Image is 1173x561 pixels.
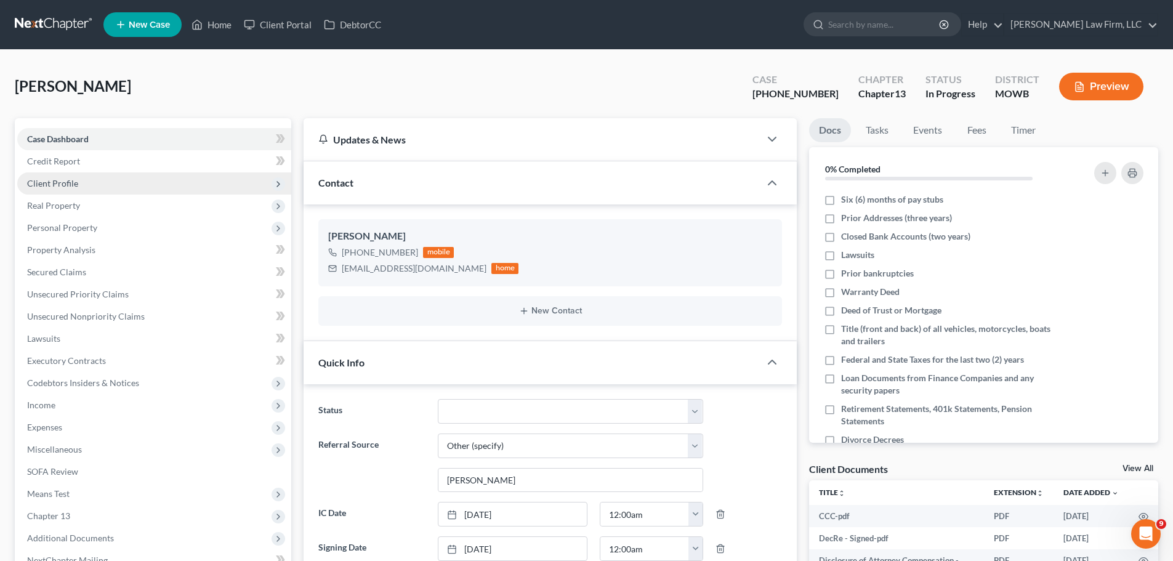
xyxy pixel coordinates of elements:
td: [DATE] [1054,527,1129,549]
div: [PHONE_NUMBER] [752,87,839,101]
label: IC Date [312,502,431,527]
span: Deed of Trust or Mortgage [841,304,941,317]
a: [PERSON_NAME] Law Firm, LLC [1004,14,1158,36]
label: Status [312,399,431,424]
button: New Contact [328,306,772,316]
span: Lawsuits [27,333,60,344]
div: home [491,263,518,274]
span: [PERSON_NAME] [15,77,131,95]
span: Client Profile [27,178,78,188]
span: Executory Contracts [27,355,106,366]
span: Unsecured Nonpriority Claims [27,311,145,321]
a: Credit Report [17,150,291,172]
span: Codebtors Insiders & Notices [27,377,139,388]
a: Tasks [856,118,898,142]
span: Unsecured Priority Claims [27,289,129,299]
div: [PERSON_NAME] [328,229,772,244]
span: SOFA Review [27,466,78,477]
a: Executory Contracts [17,350,291,372]
div: [EMAIL_ADDRESS][DOMAIN_NAME] [342,262,486,275]
span: 9 [1156,519,1166,529]
a: Events [903,118,952,142]
span: Prior Addresses (three years) [841,212,952,224]
a: Docs [809,118,851,142]
div: District [995,73,1039,87]
span: Lawsuits [841,249,874,261]
a: SOFA Review [17,461,291,483]
div: MOWB [995,87,1039,101]
div: Updates & News [318,133,745,146]
div: Chapter [858,73,906,87]
input: Other Referral Source [438,469,703,492]
span: Prior bankruptcies [841,267,914,280]
label: Signing Date [312,536,431,561]
input: -- : -- [600,502,689,526]
a: Unsecured Nonpriority Claims [17,305,291,328]
a: Titleunfold_more [819,488,845,497]
span: Miscellaneous [27,444,82,454]
span: Warranty Deed [841,286,900,298]
input: Search by name... [828,13,941,36]
span: Federal and State Taxes for the last two (2) years [841,353,1024,366]
input: -- : -- [600,537,689,560]
span: Credit Report [27,156,80,166]
div: Chapter [858,87,906,101]
div: [PHONE_NUMBER] [342,246,418,259]
span: Secured Claims [27,267,86,277]
span: Property Analysis [27,244,95,255]
a: Home [185,14,238,36]
td: [DATE] [1054,505,1129,527]
a: Date Added expand_more [1063,488,1119,497]
a: Extensionunfold_more [994,488,1044,497]
span: Contact [318,177,353,188]
i: unfold_more [838,490,845,497]
a: Lawsuits [17,328,291,350]
td: DecRe - Signed-pdf [809,527,984,549]
span: Additional Documents [27,533,114,543]
a: Property Analysis [17,239,291,261]
a: Secured Claims [17,261,291,283]
span: Means Test [27,488,70,499]
a: Timer [1001,118,1046,142]
span: New Case [129,20,170,30]
a: DebtorCC [318,14,387,36]
span: Six (6) months of pay stubs [841,193,943,206]
a: Unsecured Priority Claims [17,283,291,305]
a: Case Dashboard [17,128,291,150]
span: Quick Info [318,357,365,368]
a: Help [962,14,1003,36]
div: In Progress [925,87,975,101]
strong: 0% Completed [825,164,881,174]
span: 13 [895,87,906,99]
span: Retirement Statements, 401k Statements, Pension Statements [841,403,1060,427]
span: Income [27,400,55,410]
span: Personal Property [27,222,97,233]
a: Fees [957,118,996,142]
span: Loan Documents from Finance Companies and any security papers [841,372,1060,397]
label: Referral Source [312,434,431,493]
span: Chapter 13 [27,511,70,521]
iframe: Intercom live chat [1131,519,1161,549]
td: PDF [984,527,1054,549]
a: [DATE] [438,537,587,560]
div: Status [925,73,975,87]
i: expand_more [1111,490,1119,497]
a: Client Portal [238,14,318,36]
button: Preview [1059,73,1143,100]
div: mobile [423,247,454,258]
span: Case Dashboard [27,134,89,144]
span: Divorce Decrees [841,434,904,446]
span: Closed Bank Accounts (two years) [841,230,970,243]
i: unfold_more [1036,490,1044,497]
span: Real Property [27,200,80,211]
div: Case [752,73,839,87]
a: View All [1123,464,1153,473]
td: CCC-pdf [809,505,984,527]
a: [DATE] [438,502,587,526]
td: PDF [984,505,1054,527]
div: Client Documents [809,462,888,475]
span: Title (front and back) of all vehicles, motorcycles, boats and trailers [841,323,1060,347]
span: Expenses [27,422,62,432]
